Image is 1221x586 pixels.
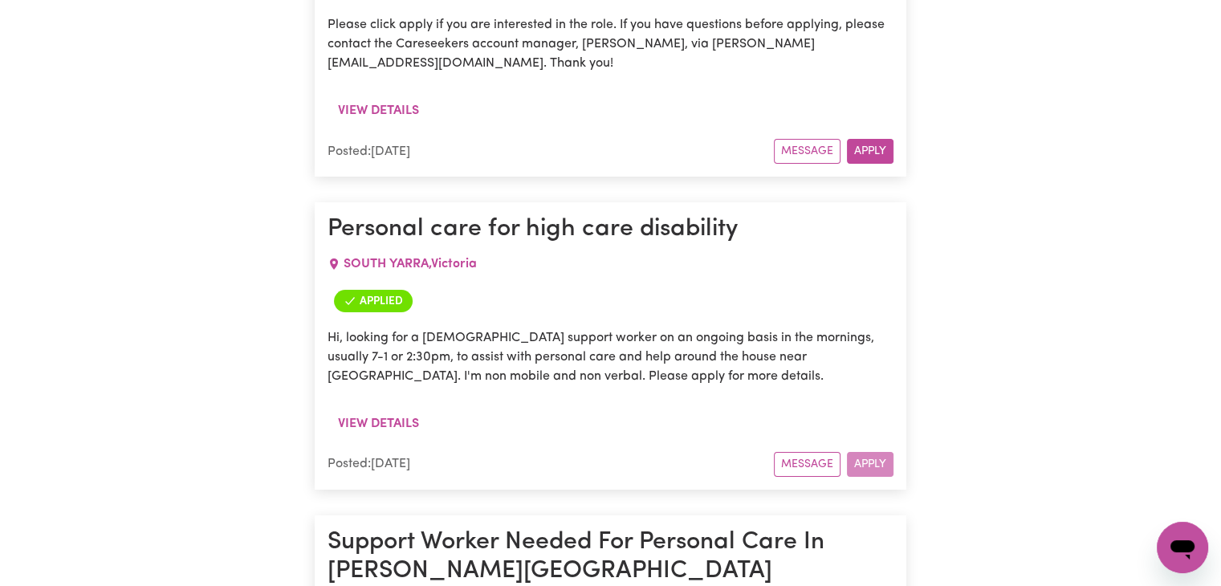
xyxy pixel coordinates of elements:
[328,328,893,386] p: Hi, looking for a [DEMOGRAPHIC_DATA] support worker on an ongoing basis in the mornings, usually ...
[774,452,840,477] button: Message
[328,215,893,244] h1: Personal care for high care disability
[328,15,893,73] p: Please click apply if you are interested in the role. If you have questions before applying, plea...
[328,96,429,126] button: View details
[334,290,413,312] span: You've applied for this job
[1157,522,1208,573] iframe: Button to launch messaging window
[847,139,893,164] button: Apply for this job
[774,139,840,164] button: Message
[328,454,774,474] div: Posted: [DATE]
[344,258,477,271] span: SOUTH YARRA , Victoria
[328,142,774,161] div: Posted: [DATE]
[328,409,429,439] button: View details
